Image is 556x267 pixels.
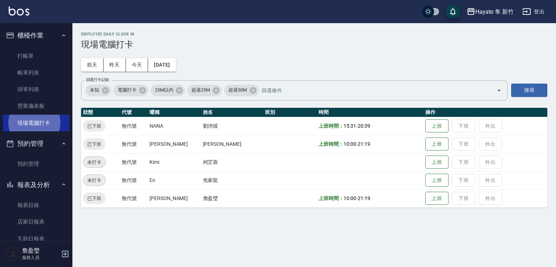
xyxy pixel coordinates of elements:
button: 上班 [425,137,448,151]
button: 報表及分析 [3,175,69,194]
b: 上班時間： [319,123,344,129]
button: 櫃檯作業 [3,26,69,45]
th: 姓名 [201,108,264,117]
button: 上班 [425,156,448,169]
b: 上班時間： [319,141,344,147]
td: 無代號 [120,153,148,171]
th: 暱稱 [148,108,201,117]
button: 上班 [425,192,448,205]
th: 時間 [317,108,424,117]
h5: 詹盈瑩 [22,247,59,254]
td: - [317,189,424,207]
td: [PERSON_NAME] [148,135,201,153]
td: Kimi [148,153,201,171]
img: Person [6,247,20,261]
button: 上班 [425,119,448,133]
td: 無代號 [120,189,148,207]
td: 劉沛煖 [201,117,264,135]
button: Open [493,85,505,96]
a: 掛單列表 [3,81,69,98]
span: 已下班 [83,140,106,148]
a: 互助日報表 [3,230,69,247]
td: 無代號 [120,135,148,153]
th: 操作 [424,108,547,117]
a: 店家日報表 [3,213,69,230]
div: 未知 [85,85,111,96]
span: 21:19 [358,141,370,147]
td: - [317,135,424,153]
button: 預約管理 [3,134,69,153]
button: [DATE] [148,58,176,72]
a: 現場電腦打卡 [3,115,69,131]
input: 篩選條件 [260,84,484,97]
td: 無代號 [120,171,148,189]
td: 詹盈瑩 [201,189,264,207]
div: 超過25M [187,85,222,96]
div: Hayato 隼 新竹 [475,7,514,16]
b: 上班時間： [319,195,344,201]
span: 未知 [85,86,104,94]
td: 柯芷蓉 [201,153,264,171]
td: NANA [148,117,201,135]
span: 電腦打卡 [113,86,141,94]
th: 狀態 [81,108,120,117]
a: 帳單列表 [3,64,69,81]
div: 25M以內 [151,85,185,96]
th: 班別 [263,108,317,117]
button: 登出 [519,5,547,18]
span: 10:00 [344,195,356,201]
h3: 現場電腦打卡 [81,39,547,50]
span: 15:31 [344,123,356,129]
span: 超過25M [187,86,214,94]
div: 電腦打卡 [113,85,148,96]
button: Hayato 隼 新竹 [464,4,517,19]
span: 已下班 [83,195,106,202]
span: 10:00 [344,141,356,147]
a: 預約管理 [3,156,69,172]
button: 搜尋 [511,84,547,97]
p: 服務人員 [22,254,59,261]
button: 今天 [126,58,148,72]
img: Logo [9,7,29,16]
td: - [317,117,424,135]
a: 營業儀表板 [3,98,69,114]
span: 20:39 [358,123,370,129]
button: 昨天 [104,58,126,72]
th: 代號 [120,108,148,117]
button: save [446,4,460,19]
td: [PERSON_NAME] [201,135,264,153]
span: 25M以內 [151,86,178,94]
td: 焦家龍 [201,171,264,189]
td: 無代號 [120,117,148,135]
a: 打帳單 [3,48,69,64]
span: 已下班 [83,122,106,130]
label: 篩選打卡記錄 [86,77,109,82]
a: 報表目錄 [3,197,69,213]
span: 21:19 [358,195,370,201]
span: 未打卡 [83,177,105,184]
span: 未打卡 [83,158,105,166]
h2: Employee Daily Clock In [81,32,547,37]
td: En [148,171,201,189]
span: 超過50M [224,86,251,94]
div: 超過50M [224,85,259,96]
button: 前天 [81,58,104,72]
button: 上班 [425,174,448,187]
td: [PERSON_NAME] [148,189,201,207]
